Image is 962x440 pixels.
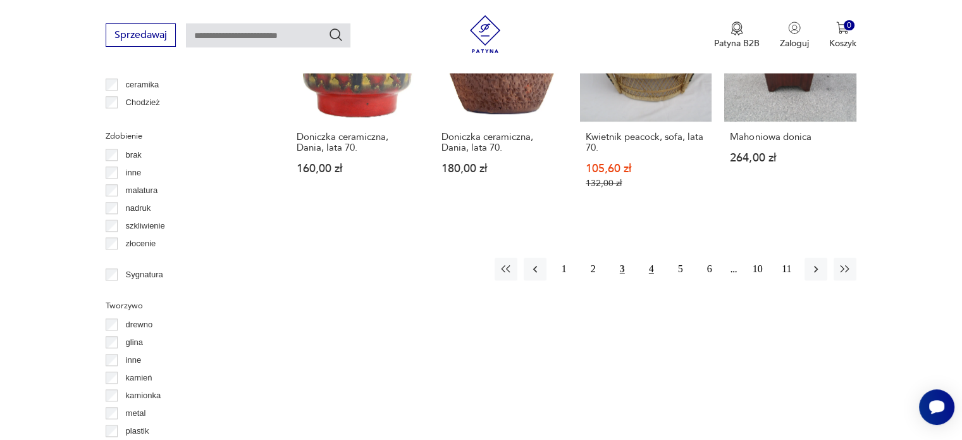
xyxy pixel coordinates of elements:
button: 1 [553,258,576,280]
p: kamień [126,371,152,385]
p: 180,00 zł [441,163,562,174]
p: Zaloguj [780,37,809,49]
a: Sprzedawaj [106,32,176,41]
button: 2 [582,258,605,280]
p: inne [126,353,142,367]
p: drewno [126,318,153,332]
h3: Kwietnik peacock, sofa, lata 70. [586,132,706,153]
div: 0 [844,20,854,31]
p: ceramika [126,78,159,92]
img: Ikonka użytkownika [788,22,801,34]
p: złocenie [126,237,156,251]
h3: Doniczka ceramiczna, Dania, lata 70. [297,132,417,153]
p: brak [126,148,142,162]
p: nadruk [126,201,151,215]
p: 105,60 zł [586,163,706,174]
p: malatura [126,184,158,198]
p: Chodzież [126,96,160,110]
button: Sprzedawaj [106,23,176,47]
a: Ikona medaluPatyna B2B [714,22,760,49]
p: plastik [126,424,149,438]
p: 160,00 zł [297,163,417,174]
button: 6 [698,258,721,280]
button: 5 [669,258,692,280]
p: Tworzywo [106,299,261,313]
p: glina [126,336,143,349]
button: Zaloguj [780,22,809,49]
p: 264,00 zł [730,153,850,163]
iframe: Smartsupp widget button [919,389,954,425]
button: 4 [640,258,663,280]
img: Ikona medalu [731,22,743,35]
p: Ćmielów [126,113,157,127]
button: 0Koszyk [829,22,856,49]
button: Patyna B2B [714,22,760,49]
p: Patyna B2B [714,37,760,49]
p: Zdobienie [106,129,261,143]
button: Szukaj [328,27,343,42]
h3: Mahoniowa donica [730,132,850,142]
button: 10 [746,258,769,280]
p: 132,00 zł [586,178,706,189]
h3: Doniczka ceramiczna, Dania, lata 70. [441,132,562,153]
p: szkliwienie [126,219,165,233]
img: Ikona koszyka [836,22,849,34]
p: inne [126,166,142,180]
p: Koszyk [829,37,856,49]
img: Patyna - sklep z meblami i dekoracjami vintage [466,15,504,53]
button: 11 [775,258,798,280]
p: metal [126,406,146,420]
p: Sygnatura [126,268,163,282]
button: 3 [611,258,634,280]
p: kamionka [126,389,161,403]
